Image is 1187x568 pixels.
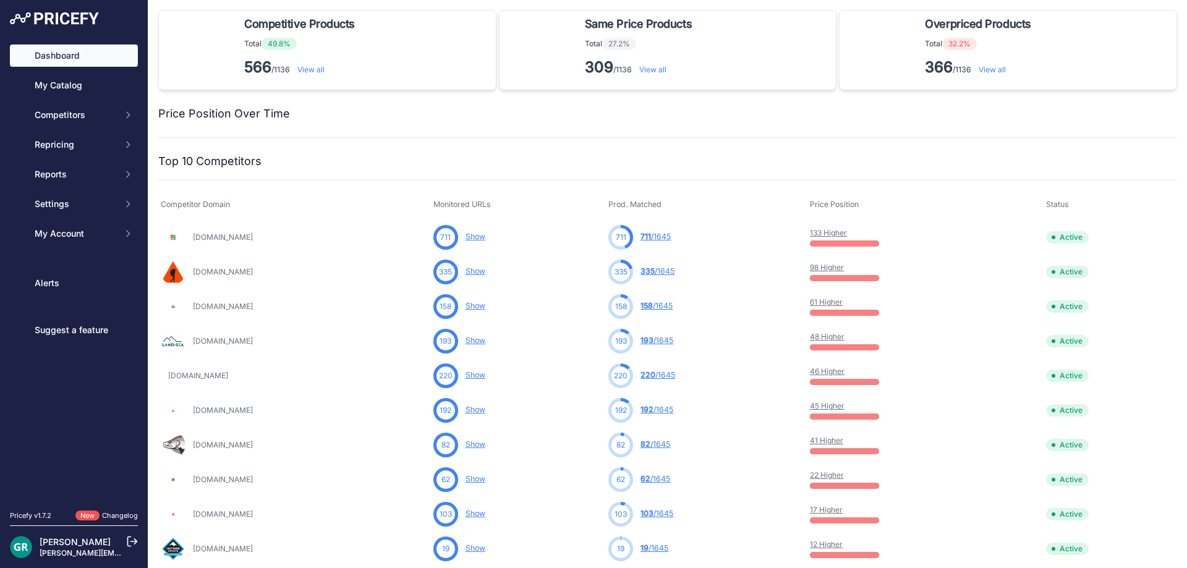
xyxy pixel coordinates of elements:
[640,405,653,414] span: 192
[10,12,99,25] img: Pricefy Logo
[585,38,697,50] p: Total
[640,405,673,414] a: 192/1645
[810,470,844,480] a: 22 Higher
[10,193,138,215] button: Settings
[441,474,450,485] span: 62
[615,266,628,278] span: 335
[193,232,253,242] a: [DOMAIN_NAME]
[244,57,360,77] p: /1136
[466,509,485,518] a: Show
[640,336,673,345] a: 193/1645
[640,474,670,483] a: 62/1645
[640,336,653,345] span: 193
[466,439,485,449] a: Show
[35,198,116,210] span: Settings
[193,509,253,519] a: [DOMAIN_NAME]
[440,301,451,312] span: 158
[925,57,1036,77] p: /1136
[193,405,253,415] a: [DOMAIN_NAME]
[10,104,138,126] button: Competitors
[585,57,697,77] p: /1136
[439,370,453,381] span: 220
[35,138,116,151] span: Repricing
[1046,231,1089,244] span: Active
[639,65,666,74] a: View all
[810,263,844,272] a: 98 Higher
[640,509,653,518] span: 103
[810,436,843,445] a: 41 Higher
[466,266,485,276] a: Show
[466,301,485,310] a: Show
[10,163,138,185] button: Reports
[925,38,1036,50] p: Total
[40,548,230,557] a: [PERSON_NAME][EMAIL_ADDRESS][DOMAIN_NAME]
[466,474,485,483] a: Show
[10,74,138,96] a: My Catalog
[640,439,670,449] a: 82/1645
[615,509,627,520] span: 103
[640,266,655,276] span: 335
[585,58,613,76] strong: 309
[193,475,253,484] a: [DOMAIN_NAME]
[585,15,692,33] span: Same Price Products
[262,38,297,50] span: 49.8%
[297,65,325,74] a: View all
[193,336,253,345] a: [DOMAIN_NAME]
[608,200,662,209] span: Prod. Matched
[640,543,668,553] a: 19/1645
[614,370,628,381] span: 220
[1046,473,1089,486] span: Active
[441,439,450,451] span: 82
[75,511,100,521] span: New
[810,367,845,376] a: 46 Higher
[10,45,138,496] nav: Sidebar
[810,401,845,410] a: 45 Higher
[102,511,138,520] a: Changelog
[810,332,845,341] a: 48 Higher
[193,440,253,449] a: [DOMAIN_NAME]
[810,228,847,237] a: 133 Higher
[616,232,626,243] span: 711
[440,232,451,243] span: 711
[810,540,843,549] a: 12 Higher
[40,536,111,547] a: [PERSON_NAME]
[615,301,627,312] span: 158
[810,297,843,307] a: 61 Higher
[35,168,116,180] span: Reports
[158,105,290,122] h2: Price Position Over Time
[10,223,138,245] button: My Account
[466,336,485,345] a: Show
[35,109,116,121] span: Competitors
[616,474,625,485] span: 62
[640,232,671,241] a: 711/1645
[440,405,451,416] span: 192
[1046,404,1089,417] span: Active
[617,543,624,554] span: 19
[640,474,650,483] span: 62
[810,505,843,514] a: 17 Higher
[466,405,485,414] a: Show
[168,371,228,380] a: [DOMAIN_NAME]
[1046,508,1089,520] span: Active
[193,302,253,311] a: [DOMAIN_NAME]
[602,38,636,50] span: 27.2%
[615,405,627,416] span: 192
[193,544,253,553] a: [DOMAIN_NAME]
[640,370,675,379] a: 220/1645
[1046,543,1089,555] span: Active
[10,511,51,521] div: Pricefy v1.7.2
[925,58,953,76] strong: 366
[1046,300,1089,313] span: Active
[640,370,655,379] span: 220
[161,200,230,209] span: Competitor Domain
[440,336,451,347] span: 193
[1046,370,1089,382] span: Active
[640,266,674,276] a: 335/1645
[810,200,859,209] span: Price Position
[35,227,116,240] span: My Account
[942,38,977,50] span: 32.2%
[1046,335,1089,347] span: Active
[442,543,449,554] span: 19
[640,543,649,553] span: 19
[1046,200,1069,209] span: Status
